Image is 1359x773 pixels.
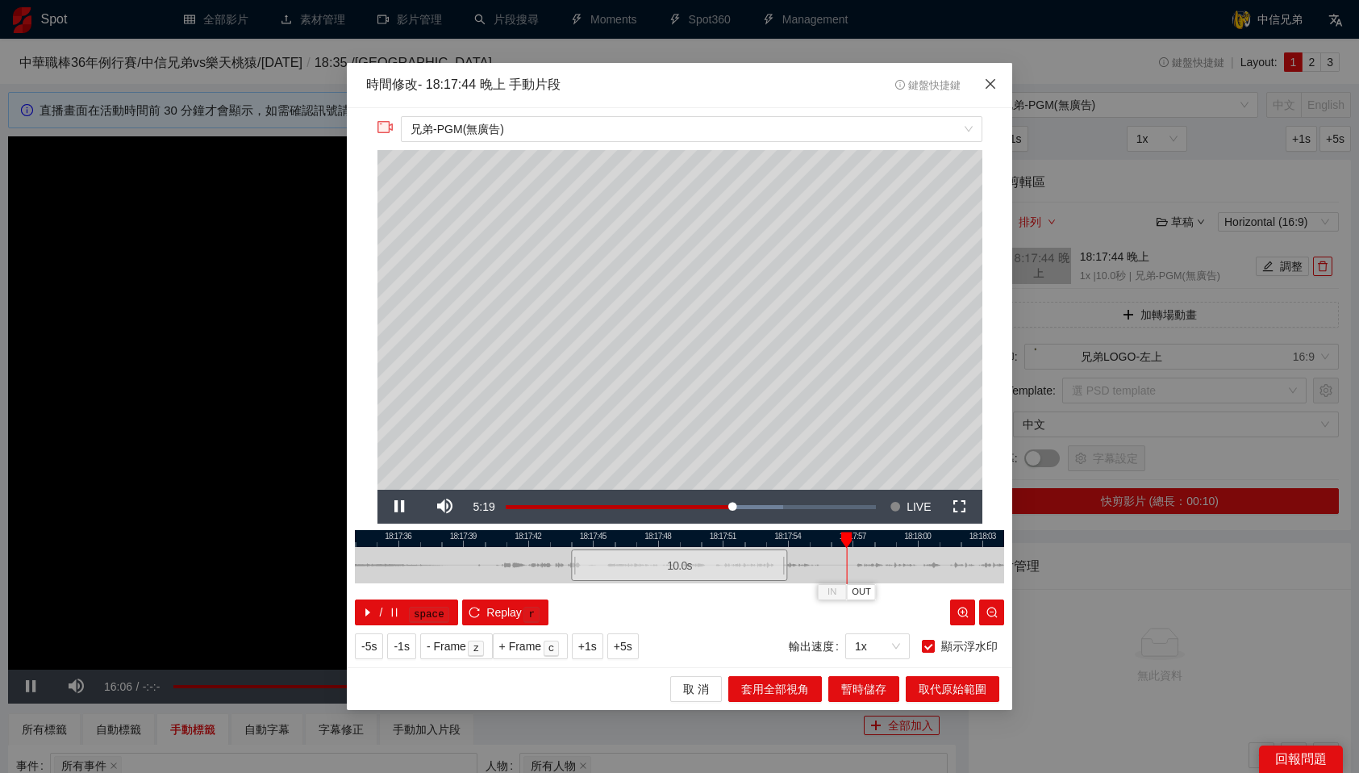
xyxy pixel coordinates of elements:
[884,490,936,524] button: Seek to live, currently behind live
[361,637,377,655] span: -5s
[571,549,787,581] div: 10.0 s
[841,680,886,698] span: 暫時儲存
[377,490,423,524] button: Pause
[468,641,484,657] kbd: z
[852,585,871,600] span: OUT
[979,600,1004,625] button: zoom-out
[362,607,373,620] span: caret-right
[544,641,560,657] kbd: c
[670,676,722,702] button: 取 消
[578,637,597,655] span: +1s
[387,633,415,659] button: -1s
[355,633,383,659] button: -5s
[935,637,1004,655] span: 顯示浮水印
[572,633,603,659] button: +1s
[486,604,522,621] span: Replay
[420,633,493,659] button: - Framez
[499,637,542,655] span: + Frame
[607,633,639,659] button: +5s
[409,607,449,623] kbd: space
[366,76,561,94] div: 時間修改 - 18:17:44 晚上 手動片段
[907,490,931,524] span: LIVE
[473,500,495,513] span: 5:19
[969,63,1012,107] button: Close
[828,676,899,702] button: 暫時儲存
[789,633,845,659] label: 輸出速度
[1259,746,1343,773] div: 回報問題
[984,77,997,90] span: close
[423,490,468,524] button: Mute
[394,637,409,655] span: -1s
[855,634,900,658] span: 1x
[895,80,906,90] span: info-circle
[957,607,969,620] span: zoom-in
[427,637,466,655] span: - Frame
[847,584,876,600] button: OUT
[377,119,394,136] span: video-camera
[389,607,400,620] span: pause
[895,80,961,91] span: 鍵盤快捷鍵
[411,117,972,141] span: 兄弟-PGM(無廣告)
[462,600,548,625] button: reloadReplayr
[937,490,982,524] button: Fullscreen
[377,150,982,491] div: Video Player
[818,584,847,600] button: IN
[523,607,540,623] kbd: r
[986,607,998,620] span: zoom-out
[506,505,877,508] div: Progress Bar
[493,633,568,659] button: + Framec
[380,604,383,621] span: /
[469,607,480,620] span: reload
[728,676,822,702] button: 套用全部視角
[683,680,709,698] span: 取 消
[919,680,986,698] span: 取代原始範圍
[950,600,975,625] button: zoom-in
[741,680,809,698] span: 套用全部視角
[906,676,999,702] button: 取代原始範圍
[355,600,458,625] button: caret-right/pausespace
[614,637,632,655] span: +5s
